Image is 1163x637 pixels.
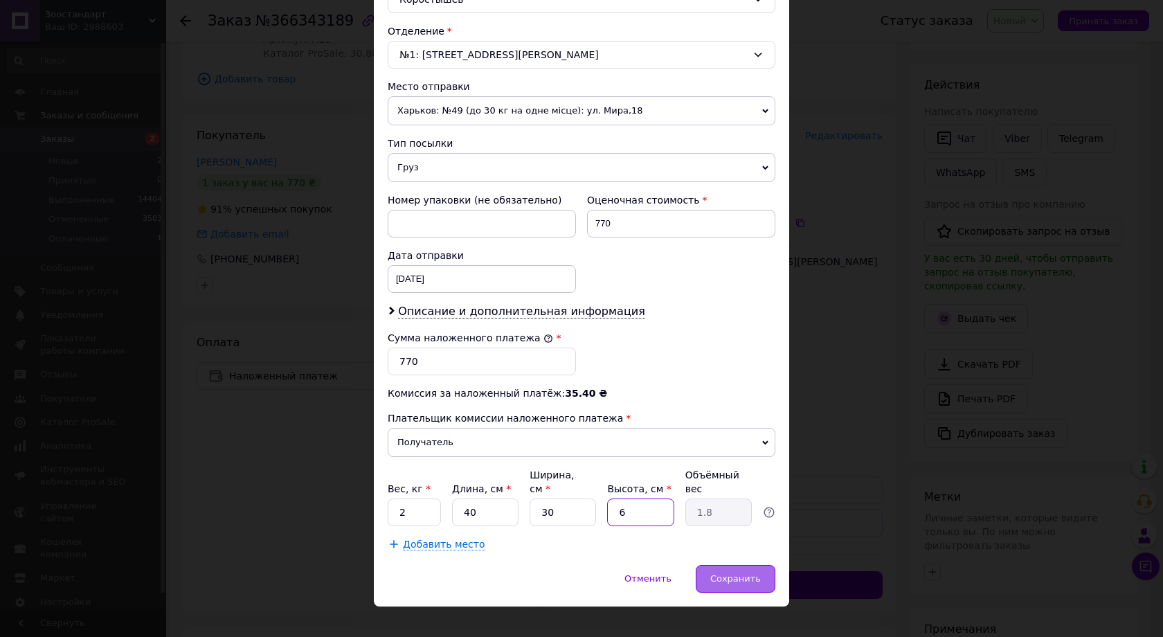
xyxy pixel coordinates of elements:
span: Харьков: №49 (до 30 кг на одне місце): ул. Мира,18 [388,96,775,125]
span: Место отправки [388,81,470,92]
span: Сохранить [710,573,761,584]
div: Номер упаковки (не обязательно) [388,193,576,207]
span: Получатель [388,428,775,457]
label: Высота, см [607,483,671,494]
div: №1: [STREET_ADDRESS][PERSON_NAME] [388,41,775,69]
div: Объёмный вес [685,468,752,496]
span: Тип посылки [388,138,453,149]
label: Сумма наложенного платежа [388,332,553,343]
span: Описание и дополнительная информация [398,305,645,318]
div: Отделение [388,24,775,38]
div: Дата отправки [388,249,576,262]
span: 35.40 ₴ [565,388,607,399]
span: Плательщик комиссии наложенного платежа [388,413,623,424]
span: Груз [388,153,775,182]
label: Ширина, см [530,469,574,494]
div: Оценочная стоимость [587,193,775,207]
div: Комиссия за наложенный платёж: [388,386,775,400]
span: Отменить [624,573,671,584]
label: Длина, см [452,483,511,494]
span: Добавить место [403,539,485,550]
label: Вес, кг [388,483,431,494]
